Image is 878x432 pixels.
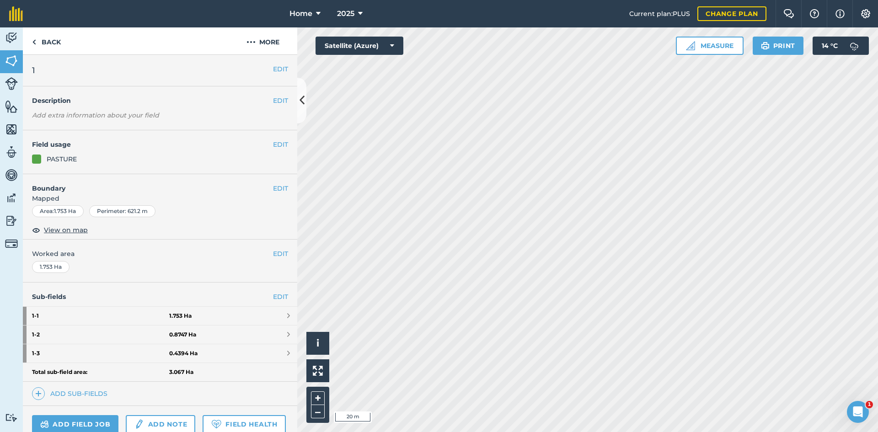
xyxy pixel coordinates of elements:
img: svg+xml;base64,PHN2ZyB4bWxucz0iaHR0cDovL3d3dy53My5vcmcvMjAwMC9zdmciIHdpZHRoPSI1NiIgaGVpZ2h0PSI2MC... [5,54,18,68]
button: EDIT [273,249,288,259]
a: 1-20.8747 Ha [23,325,297,344]
strong: Total sub-field area: [32,368,169,376]
strong: 0.4394 Ha [169,350,198,357]
img: svg+xml;base64,PHN2ZyB4bWxucz0iaHR0cDovL3d3dy53My5vcmcvMjAwMC9zdmciIHdpZHRoPSI1NiIgaGVpZ2h0PSI2MC... [5,123,18,136]
img: svg+xml;base64,PD94bWwgdmVyc2lvbj0iMS4wIiBlbmNvZGluZz0idXRmLTgiPz4KPCEtLSBHZW5lcmF0b3I6IEFkb2JlIE... [5,145,18,159]
a: EDIT [273,292,288,302]
button: 14 °C [813,37,869,55]
img: svg+xml;base64,PD94bWwgdmVyc2lvbj0iMS4wIiBlbmNvZGluZz0idXRmLTgiPz4KPCEtLSBHZW5lcmF0b3I6IEFkb2JlIE... [5,168,18,182]
span: 1 [32,64,35,77]
a: Change plan [697,6,766,21]
img: svg+xml;base64,PD94bWwgdmVyc2lvbj0iMS4wIiBlbmNvZGluZz0idXRmLTgiPz4KPCEtLSBHZW5lcmF0b3I6IEFkb2JlIE... [845,37,863,55]
img: A question mark icon [809,9,820,18]
strong: 1 - 3 [32,344,169,363]
a: Back [23,27,70,54]
button: Satellite (Azure) [316,37,403,55]
img: fieldmargin Logo [9,6,23,21]
button: Print [753,37,804,55]
button: EDIT [273,64,288,74]
button: + [311,391,325,405]
img: svg+xml;base64,PHN2ZyB4bWxucz0iaHR0cDovL3d3dy53My5vcmcvMjAwMC9zdmciIHdpZHRoPSI5IiBoZWlnaHQ9IjI0Ii... [32,37,36,48]
h4: Boundary [23,174,273,193]
em: Add extra information about your field [32,111,159,119]
span: Mapped [23,193,297,203]
span: Worked area [32,249,288,259]
img: Two speech bubbles overlapping with the left bubble in the forefront [783,9,794,18]
img: svg+xml;base64,PD94bWwgdmVyc2lvbj0iMS4wIiBlbmNvZGluZz0idXRmLTgiPz4KPCEtLSBHZW5lcmF0b3I6IEFkb2JlIE... [5,31,18,45]
img: svg+xml;base64,PD94bWwgdmVyc2lvbj0iMS4wIiBlbmNvZGluZz0idXRmLTgiPz4KPCEtLSBHZW5lcmF0b3I6IEFkb2JlIE... [5,77,18,90]
h4: Field usage [32,139,273,149]
div: PASTURE [47,154,77,164]
img: svg+xml;base64,PHN2ZyB4bWxucz0iaHR0cDovL3d3dy53My5vcmcvMjAwMC9zdmciIHdpZHRoPSI1NiIgaGVpZ2h0PSI2MC... [5,100,18,113]
img: svg+xml;base64,PD94bWwgdmVyc2lvbj0iMS4wIiBlbmNvZGluZz0idXRmLTgiPz4KPCEtLSBHZW5lcmF0b3I6IEFkb2JlIE... [5,413,18,422]
span: i [316,337,319,349]
img: Four arrows, one pointing top left, one top right, one bottom right and the last bottom left [313,366,323,376]
button: Measure [676,37,744,55]
span: 2025 [337,8,354,19]
img: A cog icon [860,9,871,18]
span: 14 ° C [822,37,838,55]
span: 1 [866,401,873,408]
button: – [311,405,325,418]
button: EDIT [273,183,288,193]
a: 1-30.4394 Ha [23,344,297,363]
img: svg+xml;base64,PD94bWwgdmVyc2lvbj0iMS4wIiBlbmNvZGluZz0idXRmLTgiPz4KPCEtLSBHZW5lcmF0b3I6IEFkb2JlIE... [134,419,144,430]
strong: 1 - 1 [32,307,169,325]
strong: 3.067 Ha [169,368,193,376]
img: svg+xml;base64,PD94bWwgdmVyc2lvbj0iMS4wIiBlbmNvZGluZz0idXRmLTgiPz4KPCEtLSBHZW5lcmF0b3I6IEFkb2JlIE... [5,191,18,205]
strong: 1.753 Ha [169,312,192,320]
img: svg+xml;base64,PD94bWwgdmVyc2lvbj0iMS4wIiBlbmNvZGluZz0idXRmLTgiPz4KPCEtLSBHZW5lcmF0b3I6IEFkb2JlIE... [5,214,18,228]
a: 1-11.753 Ha [23,307,297,325]
img: svg+xml;base64,PD94bWwgdmVyc2lvbj0iMS4wIiBlbmNvZGluZz0idXRmLTgiPz4KPCEtLSBHZW5lcmF0b3I6IEFkb2JlIE... [40,419,49,430]
div: Area : 1.753 Ha [32,205,84,217]
img: svg+xml;base64,PHN2ZyB4bWxucz0iaHR0cDovL3d3dy53My5vcmcvMjAwMC9zdmciIHdpZHRoPSIxOCIgaGVpZ2h0PSIyNC... [32,224,40,235]
img: svg+xml;base64,PD94bWwgdmVyc2lvbj0iMS4wIiBlbmNvZGluZz0idXRmLTgiPz4KPCEtLSBHZW5lcmF0b3I6IEFkb2JlIE... [5,237,18,250]
img: svg+xml;base64,PHN2ZyB4bWxucz0iaHR0cDovL3d3dy53My5vcmcvMjAwMC9zdmciIHdpZHRoPSIxNyIgaGVpZ2h0PSIxNy... [835,8,845,19]
span: Current plan : PLUS [629,9,690,19]
img: svg+xml;base64,PHN2ZyB4bWxucz0iaHR0cDovL3d3dy53My5vcmcvMjAwMC9zdmciIHdpZHRoPSIxNCIgaGVpZ2h0PSIyNC... [35,388,42,399]
iframe: Intercom live chat [847,401,869,423]
img: svg+xml;base64,PHN2ZyB4bWxucz0iaHR0cDovL3d3dy53My5vcmcvMjAwMC9zdmciIHdpZHRoPSIxOSIgaGVpZ2h0PSIyNC... [761,40,770,51]
strong: 0.8747 Ha [169,331,196,338]
button: View on map [32,224,88,235]
img: Ruler icon [686,41,695,50]
h4: Description [32,96,288,106]
button: More [229,27,297,54]
strong: 1 - 2 [32,325,169,344]
img: svg+xml;base64,PHN2ZyB4bWxucz0iaHR0cDovL3d3dy53My5vcmcvMjAwMC9zdmciIHdpZHRoPSIyMCIgaGVpZ2h0PSIyNC... [246,37,256,48]
button: EDIT [273,139,288,149]
a: Add sub-fields [32,387,111,400]
div: Perimeter : 621.2 m [89,205,155,217]
button: EDIT [273,96,288,106]
span: View on map [44,225,88,235]
span: Home [289,8,312,19]
div: 1.753 Ha [32,261,70,273]
h4: Sub-fields [23,292,297,302]
button: i [306,332,329,355]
